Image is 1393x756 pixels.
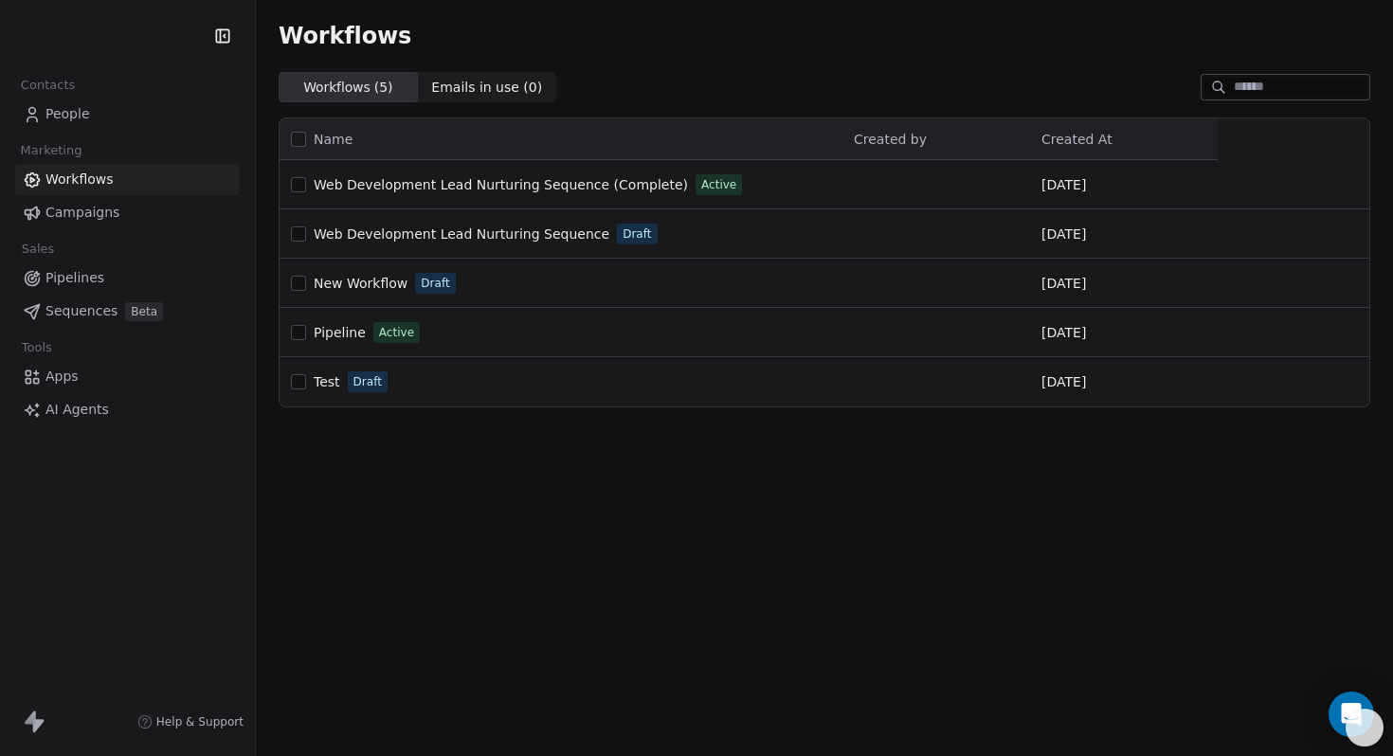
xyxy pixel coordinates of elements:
[45,268,104,288] span: Pipelines
[12,136,90,165] span: Marketing
[15,296,240,327] a: SequencesBeta
[1041,175,1086,194] span: [DATE]
[15,99,240,130] a: People
[1041,372,1086,391] span: [DATE]
[314,323,366,342] a: Pipeline
[45,400,109,420] span: AI Agents
[353,373,382,390] span: Draft
[314,372,340,391] a: Test
[45,301,118,321] span: Sequences
[379,324,414,341] span: Active
[13,235,63,263] span: Sales
[156,714,244,729] span: Help & Support
[15,361,240,392] a: Apps
[45,367,79,387] span: Apps
[314,374,340,389] span: Test
[45,203,119,223] span: Campaigns
[623,225,651,243] span: Draft
[15,197,240,228] a: Campaigns
[314,177,688,192] span: Web Development Lead Nurturing Sequence (Complete)
[1041,225,1086,243] span: [DATE]
[314,274,407,293] a: New Workflow
[314,276,407,291] span: New Workflow
[1041,274,1086,293] span: [DATE]
[314,325,366,340] span: Pipeline
[431,78,542,98] span: Emails in use ( 0 )
[701,176,736,193] span: Active
[1041,132,1113,147] span: Created At
[421,275,449,292] span: Draft
[125,302,163,321] span: Beta
[15,164,240,195] a: Workflows
[314,226,609,242] span: Web Development Lead Nurturing Sequence
[12,71,83,99] span: Contacts
[854,132,927,147] span: Created by
[45,170,114,189] span: Workflows
[279,23,411,49] span: Workflows
[15,262,240,294] a: Pipelines
[15,394,240,425] a: AI Agents
[13,333,60,362] span: Tools
[314,225,609,243] a: Web Development Lead Nurturing Sequence
[1329,692,1374,737] div: Open Intercom Messenger
[1041,323,1086,342] span: [DATE]
[314,130,353,150] span: Name
[137,714,244,729] a: Help & Support
[45,104,90,124] span: People
[314,175,688,194] a: Web Development Lead Nurturing Sequence (Complete)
